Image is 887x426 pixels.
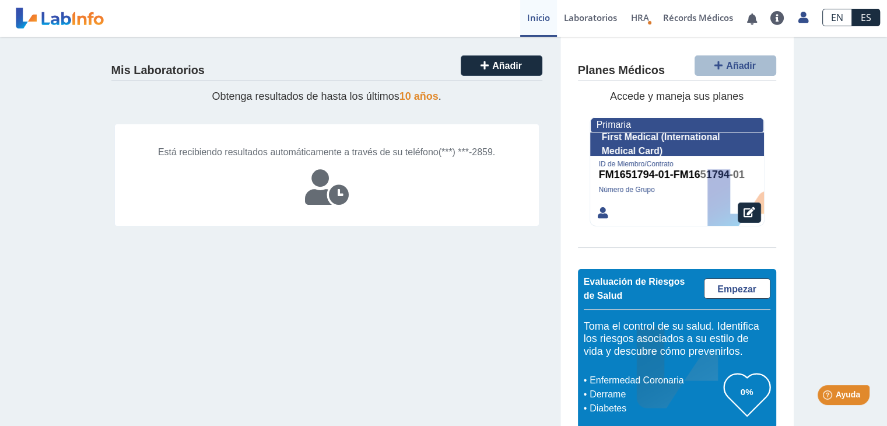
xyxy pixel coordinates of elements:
span: Añadir [726,61,756,71]
span: Evaluación de Riesgos de Salud [584,277,685,301]
li: Diabetes [587,401,724,415]
span: 10 años [399,90,439,102]
h5: Toma el control de su salud. Identifica los riesgos asociados a su estilo de vida y descubre cómo... [584,320,770,358]
h4: Mis Laboratorios [111,64,205,78]
span: Primaria [597,120,631,130]
span: Está recibiendo resultados automáticamente a través de su teléfono [158,147,439,157]
span: Añadir [492,61,522,71]
iframe: Help widget launcher [783,380,874,413]
li: Enfermedad Coronaria [587,373,724,387]
span: Empezar [717,284,756,294]
button: Añadir [695,55,776,76]
button: Añadir [461,55,542,76]
a: Empezar [704,278,770,299]
a: ES [852,9,880,26]
li: Derrame [587,387,724,401]
span: Accede y maneja sus planes [610,90,744,102]
span: Obtenga resultados de hasta los últimos . [212,90,441,102]
h3: 0% [724,385,770,399]
a: EN [822,9,852,26]
h4: Planes Médicos [578,64,665,78]
span: HRA [631,12,649,23]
